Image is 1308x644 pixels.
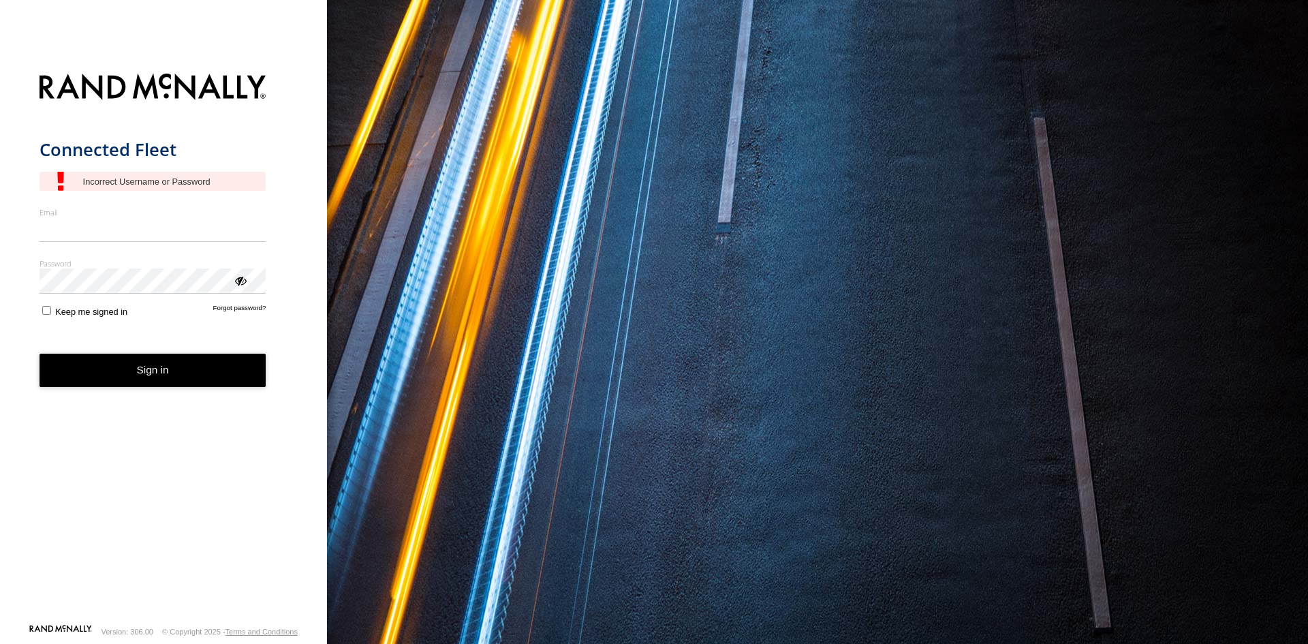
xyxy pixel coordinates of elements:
[42,306,51,315] input: Keep me signed in
[40,354,266,387] button: Sign in
[225,628,298,636] a: Terms and Conditions
[213,304,266,317] a: Forgot password?
[102,628,153,636] div: Version: 306.00
[162,628,298,636] div: © Copyright 2025 -
[40,65,288,624] form: main
[233,273,247,287] div: ViewPassword
[40,258,266,269] label: Password
[40,138,266,161] h1: Connected Fleet
[29,625,92,639] a: Visit our Website
[55,307,127,317] span: Keep me signed in
[40,71,266,106] img: Rand McNally
[40,207,266,217] label: Email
